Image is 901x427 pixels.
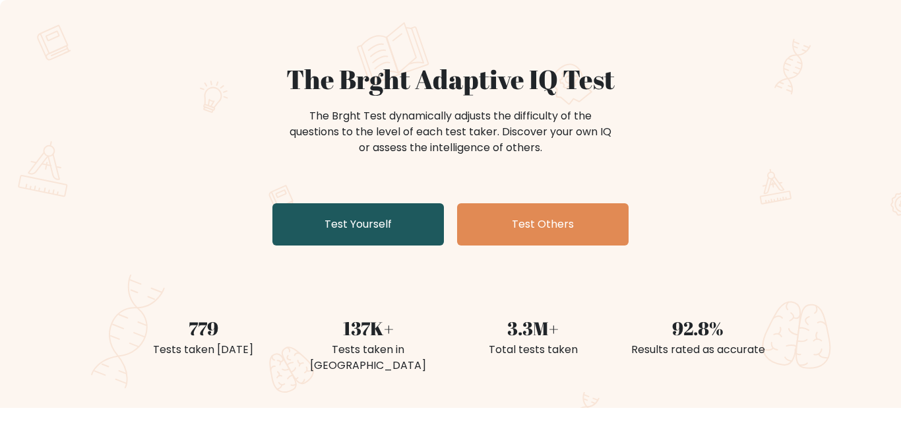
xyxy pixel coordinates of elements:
[458,342,607,358] div: Total tests taken
[623,342,772,358] div: Results rated as accurate
[129,314,278,342] div: 779
[294,314,443,342] div: 137K+
[129,63,772,95] h1: The Brght Adaptive IQ Test
[272,203,444,246] a: Test Yourself
[458,314,607,342] div: 3.3M+
[623,314,772,342] div: 92.8%
[457,203,629,246] a: Test Others
[294,342,443,374] div: Tests taken in [GEOGRAPHIC_DATA]
[286,108,615,156] div: The Brght Test dynamically adjusts the difficulty of the questions to the level of each test take...
[129,342,278,358] div: Tests taken [DATE]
